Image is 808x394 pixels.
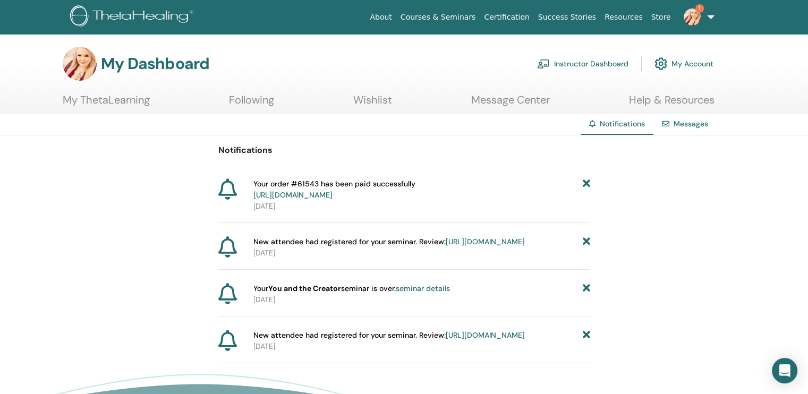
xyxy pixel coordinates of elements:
[253,294,590,305] p: [DATE]
[446,330,525,340] a: [URL][DOMAIN_NAME]
[253,201,590,212] p: [DATE]
[537,59,550,68] img: chalkboard-teacher.svg
[647,7,675,27] a: Store
[365,7,396,27] a: About
[253,341,590,352] p: [DATE]
[480,7,533,27] a: Certification
[253,247,590,259] p: [DATE]
[229,93,274,114] a: Following
[674,119,708,129] a: Messages
[253,178,415,201] span: Your order #61543 has been paid successfully
[471,93,550,114] a: Message Center
[654,52,713,75] a: My Account
[63,47,97,81] img: default.jpg
[253,330,525,341] span: New attendee had registered for your seminar. Review:
[446,237,525,246] a: [URL][DOMAIN_NAME]
[534,7,600,27] a: Success Stories
[396,284,450,293] a: seminar details
[695,4,704,13] span: 1
[629,93,715,114] a: Help & Resources
[600,119,645,129] span: Notifications
[70,5,197,29] img: logo.png
[253,283,450,294] span: Your seminar is over.
[268,284,341,293] strong: You and the Creator
[654,55,667,73] img: cog.svg
[772,358,797,383] div: Open Intercom Messenger
[396,7,480,27] a: Courses & Seminars
[684,8,701,25] img: default.jpg
[353,93,392,114] a: Wishlist
[218,144,590,157] p: Notifications
[101,54,209,73] h3: My Dashboard
[253,236,525,247] span: New attendee had registered for your seminar. Review:
[537,52,628,75] a: Instructor Dashboard
[63,93,150,114] a: My ThetaLearning
[253,190,333,200] a: [URL][DOMAIN_NAME]
[600,7,647,27] a: Resources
